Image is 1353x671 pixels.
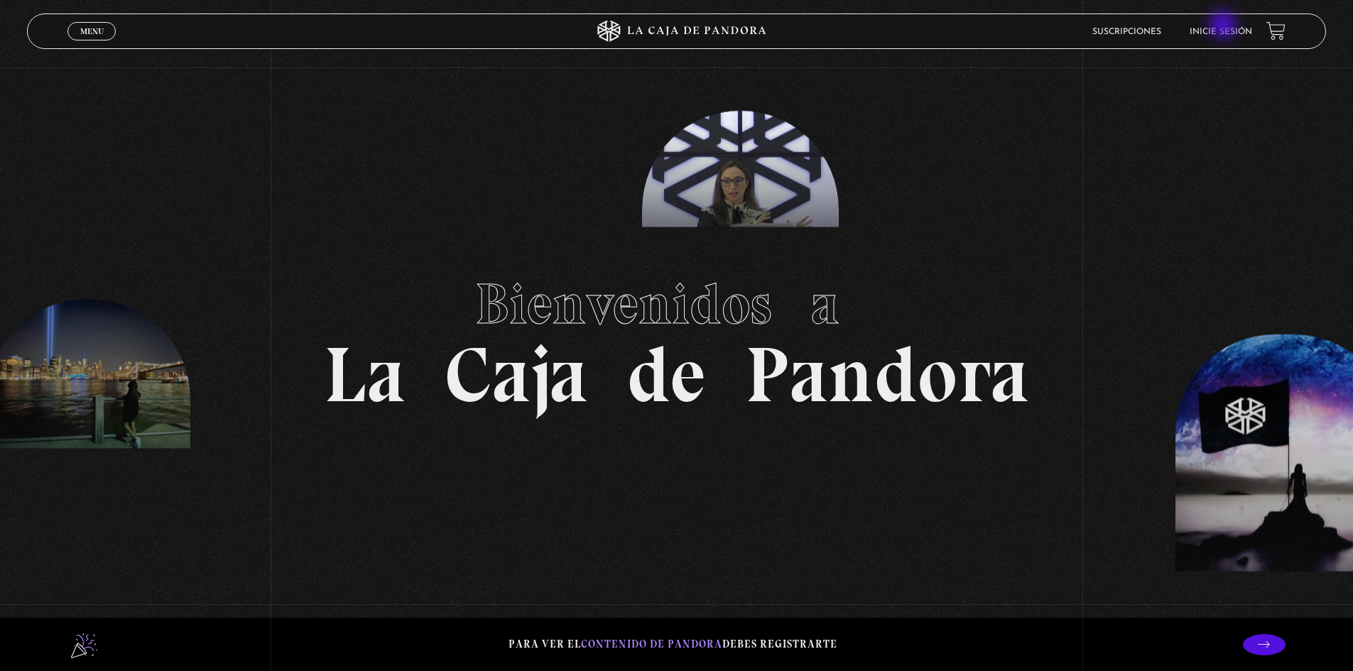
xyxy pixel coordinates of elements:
[509,635,837,654] p: Para ver el debes registrarte
[1266,21,1286,40] a: View your shopping cart
[475,270,879,338] span: Bienvenidos a
[581,638,722,650] span: contenido de Pandora
[75,39,109,49] span: Cerrar
[1092,28,1161,36] a: Suscripciones
[80,27,104,36] span: Menu
[324,258,1029,414] h1: La Caja de Pandora
[1190,28,1252,36] a: Inicie sesión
